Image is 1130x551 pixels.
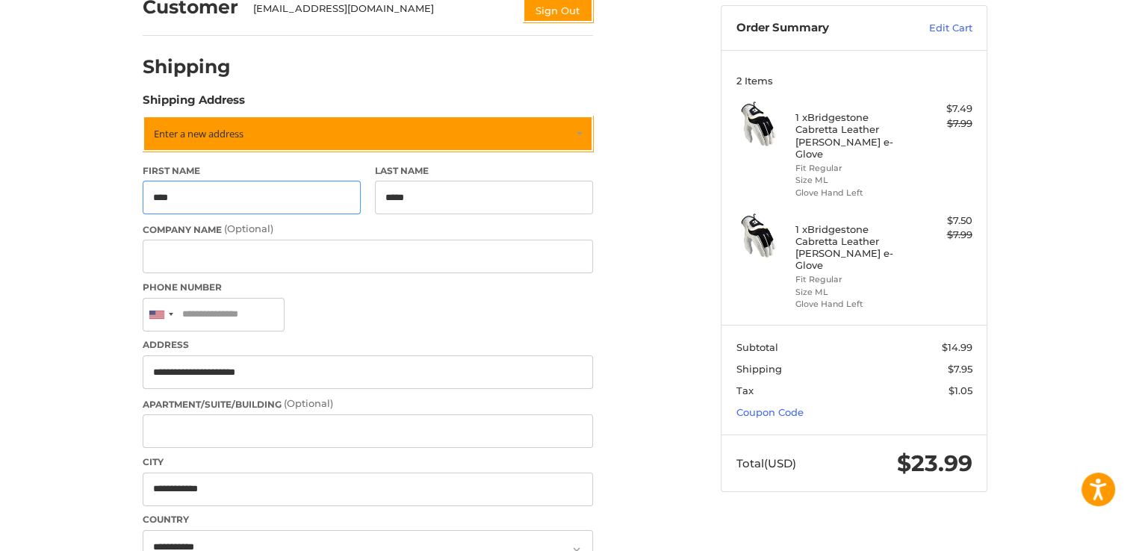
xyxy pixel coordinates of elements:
span: $14.99 [942,341,972,353]
li: Size ML [795,286,910,299]
span: $1.05 [949,385,972,396]
div: $7.99 [913,116,972,131]
a: Edit Cart [897,21,972,36]
span: Subtotal [736,341,778,353]
a: Coupon Code [736,406,804,418]
li: Fit Regular [795,162,910,175]
li: Size ML [795,174,910,187]
h4: 1 x Bridgestone Cabretta Leather [PERSON_NAME] e-Glove [795,223,910,272]
label: Company Name [143,222,593,237]
div: $7.49 [913,102,972,116]
small: (Optional) [224,222,273,234]
h2: Shipping [143,55,231,78]
iframe: Google Customer Reviews [1007,511,1130,551]
span: Total (USD) [736,456,796,470]
span: Enter a new address [154,127,243,140]
h3: 2 Items [736,75,972,87]
label: Apartment/Suite/Building [143,396,593,411]
span: $23.99 [897,449,972,477]
span: $7.95 [948,363,972,375]
div: United States: +1 [143,299,178,331]
div: $7.50 [913,214,972,228]
label: Country [143,513,593,526]
label: Address [143,338,593,352]
small: (Optional) [284,397,333,409]
legend: Shipping Address [143,92,245,116]
h4: 1 x Bridgestone Cabretta Leather [PERSON_NAME] e-Glove [795,111,910,160]
li: Glove Hand Left [795,298,910,311]
span: Shipping [736,363,782,375]
label: First Name [143,164,361,178]
label: Phone Number [143,281,593,294]
div: $7.99 [913,228,972,243]
label: City [143,455,593,469]
li: Fit Regular [795,273,910,286]
div: [EMAIL_ADDRESS][DOMAIN_NAME] [253,1,509,22]
a: Enter or select a different address [143,116,593,152]
span: Tax [736,385,754,396]
li: Glove Hand Left [795,187,910,199]
h3: Order Summary [736,21,897,36]
label: Last Name [375,164,593,178]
